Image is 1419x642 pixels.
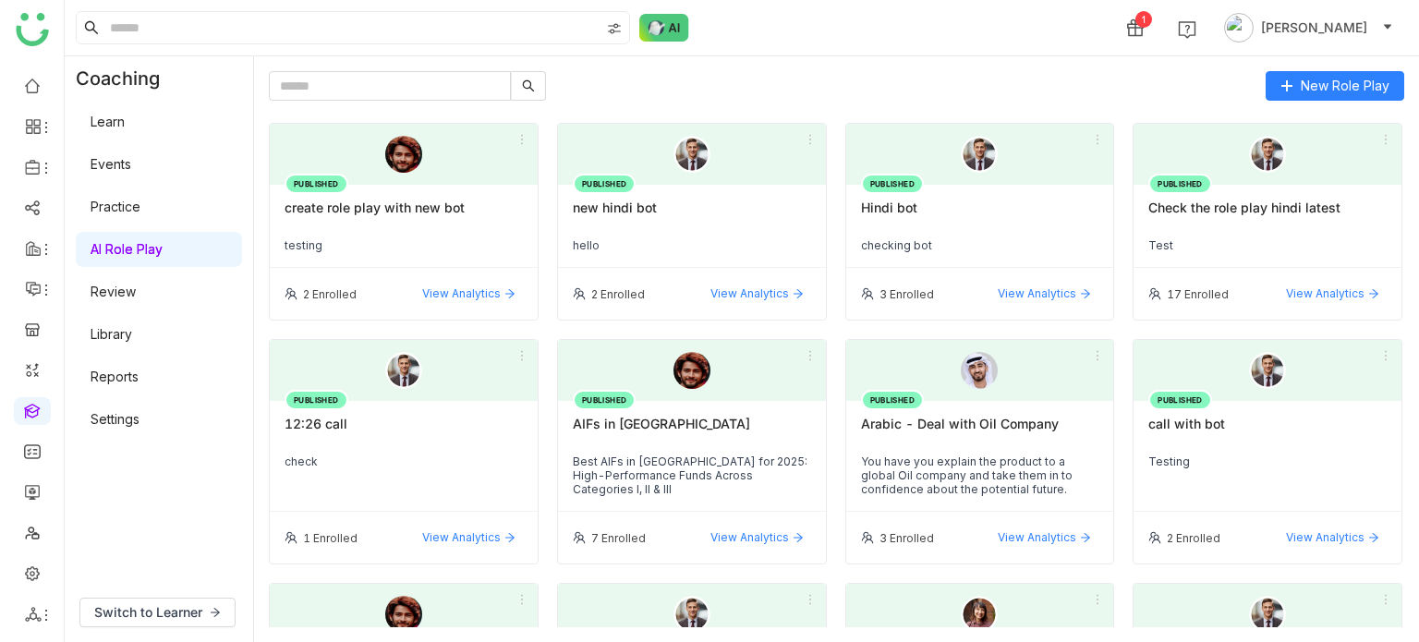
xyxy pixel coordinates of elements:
button: View Analytics [1279,283,1387,305]
img: male-person.png [1249,596,1286,633]
a: Review [91,284,136,299]
span: [PERSON_NAME] [1261,18,1367,38]
div: PUBLISHED [573,390,637,410]
div: You have you explain the product to a global Oil company and take them in to confidence about the... [861,454,1099,496]
img: male-person.png [1249,136,1286,173]
div: Best AIFs in [GEOGRAPHIC_DATA] for 2025: High-Performance Funds Across Categories I, II & III [573,454,811,496]
div: create role play with new bot [285,200,523,231]
div: call with bot [1148,416,1387,447]
div: PUBLISHED [861,174,925,194]
a: Events [91,156,131,172]
a: Learn [91,114,125,129]
div: check [285,454,523,468]
div: PUBLISHED [573,174,637,194]
span: View Analytics [1286,285,1364,302]
button: View Analytics [1279,527,1387,549]
img: male-person.png [961,136,998,173]
span: View Analytics [1286,529,1364,546]
a: AI Role Play [91,241,163,257]
img: 6891e6b463e656570aba9a5a [385,136,422,173]
span: View Analytics [710,285,789,302]
button: View Analytics [415,283,523,305]
div: Check the role play hindi latest [1148,200,1387,231]
div: Testing [1148,454,1387,468]
div: PUBLISHED [861,390,925,410]
div: 3 Enrolled [879,531,934,545]
div: 3 Enrolled [879,287,934,301]
button: View Analytics [415,527,523,549]
img: male-person.png [673,136,710,173]
span: View Analytics [710,529,789,546]
button: View Analytics [990,527,1098,549]
img: help.svg [1178,20,1196,39]
img: avatar [1224,13,1254,42]
div: 7 Enrolled [591,531,646,545]
a: Practice [91,199,140,214]
a: Library [91,326,132,342]
span: New Role Play [1301,76,1389,96]
div: AIFs in [GEOGRAPHIC_DATA] [573,416,811,447]
img: ask-buddy-normal.svg [639,14,689,42]
div: Arabic - Deal with Oil Company [861,416,1099,447]
button: View Analytics [703,527,811,549]
div: new hindi bot [573,200,811,231]
div: testing [285,238,523,252]
img: female-person.png [961,596,998,633]
img: 6891e6b463e656570aba9a5a [385,596,422,633]
img: logo [16,13,49,46]
div: checking bot [861,238,1099,252]
a: Reports [91,369,139,384]
div: PUBLISHED [1148,390,1212,410]
div: hello [573,238,811,252]
span: View Analytics [422,529,501,546]
a: Settings [91,411,139,427]
button: View Analytics [990,283,1098,305]
div: 1 [1135,11,1152,28]
img: 689c4d09a2c09d0bea1c05ba [961,352,998,389]
div: 2 Enrolled [303,287,357,301]
div: Coaching [65,56,188,101]
span: Switch to Learner [94,602,202,623]
div: PUBLISHED [285,390,348,410]
button: View Analytics [703,283,811,305]
div: 12:26 call [285,416,523,447]
button: New Role Play [1266,71,1404,101]
button: [PERSON_NAME] [1220,13,1397,42]
img: male-person.png [673,596,710,633]
div: 17 Enrolled [1167,287,1229,301]
span: View Analytics [998,285,1076,302]
div: PUBLISHED [285,174,348,194]
img: male-person.png [1249,352,1286,389]
img: male-person.png [385,352,422,389]
div: Hindi bot [861,200,1099,231]
button: Switch to Learner [79,598,236,627]
img: search-type.svg [607,21,622,36]
span: View Analytics [422,285,501,302]
img: 6891e6b463e656570aba9a5a [673,352,710,389]
div: 2 Enrolled [591,287,645,301]
div: PUBLISHED [1148,174,1212,194]
div: 2 Enrolled [1167,531,1220,545]
div: 1 Enrolled [303,531,358,545]
span: View Analytics [998,529,1076,546]
div: Test [1148,238,1387,252]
